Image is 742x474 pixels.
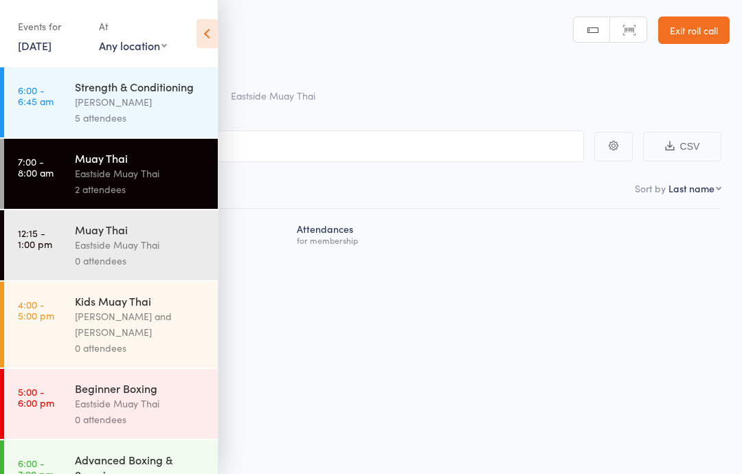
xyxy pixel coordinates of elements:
div: Beginner Boxing [75,381,206,396]
div: [PERSON_NAME] and [PERSON_NAME] [75,308,206,340]
div: Eastside Muay Thai [75,237,206,253]
div: [PERSON_NAME] [75,94,206,110]
a: 7:00 -8:00 amMuay ThaiEastside Muay Thai2 attendees [4,139,218,209]
div: At [99,15,167,38]
div: 2 attendees [75,181,206,197]
div: Atten­dances [291,215,721,251]
div: Any location [99,38,167,53]
div: Kids Muay Thai [75,293,206,308]
button: CSV [643,132,721,161]
div: 5 attendees [75,110,206,126]
a: [DATE] [18,38,52,53]
div: Strength & Conditioning [75,79,206,94]
time: 12:15 - 1:00 pm [18,227,52,249]
div: Eastside Muay Thai [75,396,206,411]
div: Events for [18,15,85,38]
div: 0 attendees [75,253,206,269]
time: 4:00 - 5:00 pm [18,299,54,321]
a: 12:15 -1:00 pmMuay ThaiEastside Muay Thai0 attendees [4,210,218,280]
a: 5:00 -6:00 pmBeginner BoxingEastside Muay Thai0 attendees [4,369,218,439]
time: 5:00 - 6:00 pm [18,386,54,408]
label: Sort by [635,181,666,195]
div: 0 attendees [75,340,206,356]
span: Eastside Muay Thai [231,89,315,102]
time: 7:00 - 8:00 am [18,156,54,178]
div: 0 attendees [75,411,206,427]
input: Search by name [21,131,584,162]
div: for membership [297,236,716,245]
div: Eastside Muay Thai [75,166,206,181]
div: Muay Thai [75,222,206,237]
a: 4:00 -5:00 pmKids Muay Thai[PERSON_NAME] and [PERSON_NAME]0 attendees [4,282,218,368]
a: 6:00 -6:45 amStrength & Conditioning[PERSON_NAME]5 attendees [4,67,218,137]
div: Muay Thai [75,150,206,166]
time: 6:00 - 6:45 am [18,84,54,106]
div: Last name [668,181,715,195]
a: Exit roll call [658,16,730,44]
